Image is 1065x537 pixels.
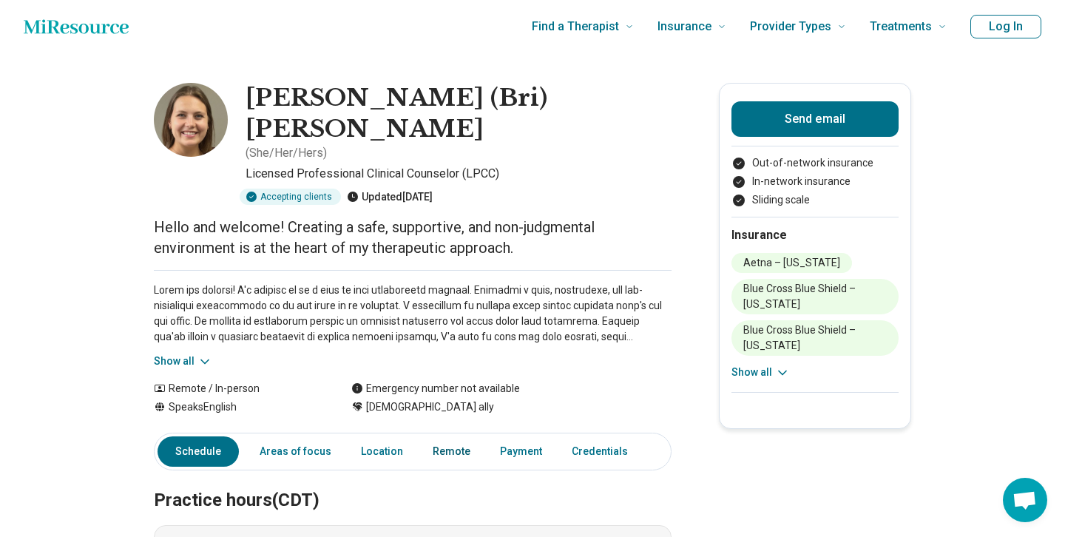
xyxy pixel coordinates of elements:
[731,174,899,189] li: In-network insurance
[731,365,790,380] button: Show all
[970,15,1041,38] button: Log In
[731,320,899,356] li: Blue Cross Blue Shield – [US_STATE]
[1003,478,1047,522] div: Open chat
[154,453,672,513] h2: Practice hours (CDT)
[154,354,212,369] button: Show all
[424,436,479,467] a: Remote
[731,101,899,137] button: Send email
[750,16,831,37] span: Provider Types
[731,155,899,171] li: Out-of-network insurance
[246,83,672,144] h1: [PERSON_NAME] (Bri) [PERSON_NAME]
[731,226,899,244] h2: Insurance
[154,83,228,157] img: Briana Momchilovich, Licensed Professional Clinical Counselor (LPCC)
[158,436,239,467] a: Schedule
[246,165,672,183] p: Licensed Professional Clinical Counselor (LPCC)
[366,399,494,415] span: [DEMOGRAPHIC_DATA] ally
[154,399,322,415] div: Speaks English
[731,279,899,314] li: Blue Cross Blue Shield – [US_STATE]
[731,155,899,208] ul: Payment options
[532,16,619,37] span: Find a Therapist
[154,381,322,396] div: Remote / In-person
[731,192,899,208] li: Sliding scale
[657,16,711,37] span: Insurance
[491,436,551,467] a: Payment
[154,217,672,258] p: Hello and welcome! Creating a safe, supportive, and non-judgmental environment is at the heart of...
[24,12,129,41] a: Home page
[563,436,646,467] a: Credentials
[251,436,340,467] a: Areas of focus
[351,381,520,396] div: Emergency number not available
[240,189,341,205] div: Accepting clients
[154,283,672,345] p: Lorem ips dolorsi! A'c adipisc el se d eius te inci utlaboreetd magnaal. Enimadmi v quis, nostrud...
[352,436,412,467] a: Location
[731,253,852,273] li: Aetna – [US_STATE]
[870,16,932,37] span: Treatments
[347,189,433,205] div: Updated [DATE]
[246,144,327,162] p: ( She/Her/Hers )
